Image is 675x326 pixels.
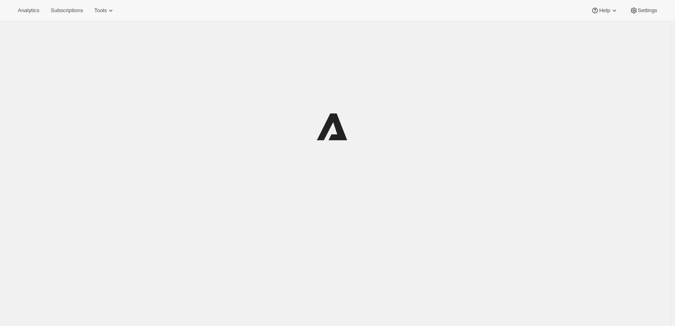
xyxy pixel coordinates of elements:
[13,5,44,16] button: Analytics
[51,7,83,14] span: Subscriptions
[18,7,39,14] span: Analytics
[89,5,120,16] button: Tools
[94,7,107,14] span: Tools
[638,7,657,14] span: Settings
[599,7,610,14] span: Help
[625,5,662,16] button: Settings
[46,5,88,16] button: Subscriptions
[586,5,623,16] button: Help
